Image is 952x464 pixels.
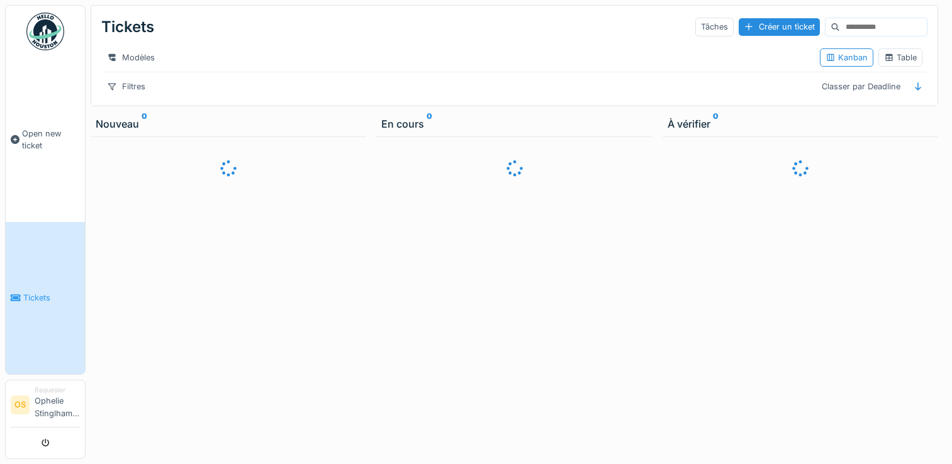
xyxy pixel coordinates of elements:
sup: 0 [713,116,719,131]
a: OS RequesterOphelie Stinglhamber [11,385,80,428]
div: Filtres [101,77,151,96]
div: Kanban [826,52,868,64]
a: Open new ticket [6,57,85,222]
div: Modèles [101,48,160,67]
div: Table [884,52,917,64]
div: Requester [35,385,80,395]
sup: 0 [142,116,147,131]
div: En cours [381,116,647,131]
span: Open new ticket [22,128,80,152]
a: Tickets [6,222,85,374]
div: Classer par Deadline [816,77,906,96]
img: Badge_color-CXgf-gQk.svg [26,13,64,50]
span: Tickets [23,292,80,304]
div: Tickets [101,11,154,43]
li: OS [11,395,30,414]
div: Créer un ticket [739,18,820,35]
li: Ophelie Stinglhamber [35,385,80,424]
sup: 0 [427,116,432,131]
div: Nouveau [96,116,361,131]
div: Tâches [695,18,734,36]
div: À vérifier [668,116,933,131]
